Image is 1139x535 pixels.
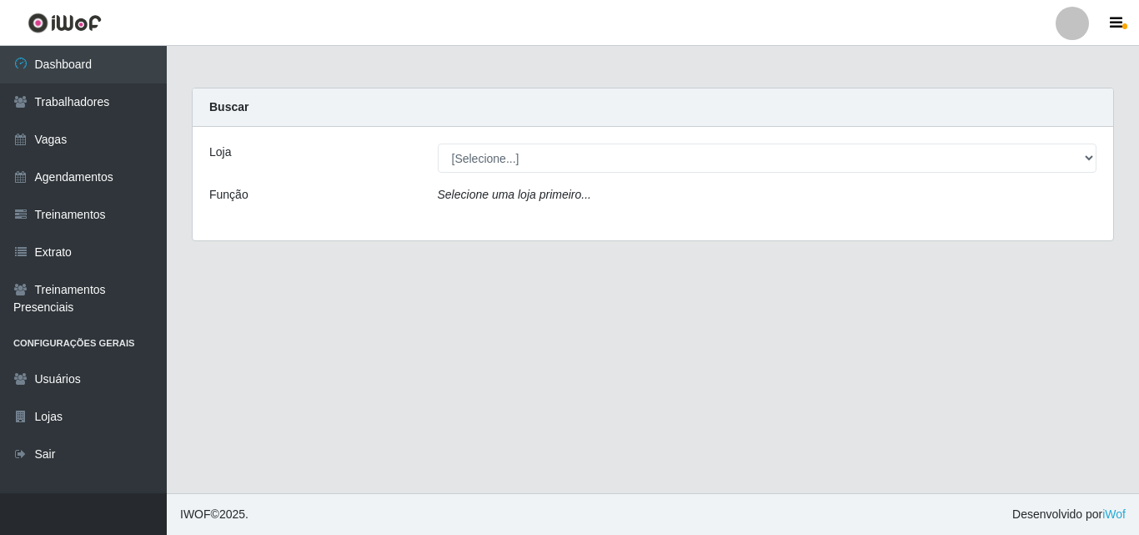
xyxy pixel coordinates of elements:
span: Desenvolvido por [1012,506,1126,523]
i: Selecione uma loja primeiro... [438,188,591,201]
span: IWOF [180,507,211,521]
label: Loja [209,144,231,161]
strong: Buscar [209,100,248,114]
span: © 2025 . [180,506,248,523]
img: CoreUI Logo [28,13,102,33]
a: iWof [1102,507,1126,521]
label: Função [209,186,248,204]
